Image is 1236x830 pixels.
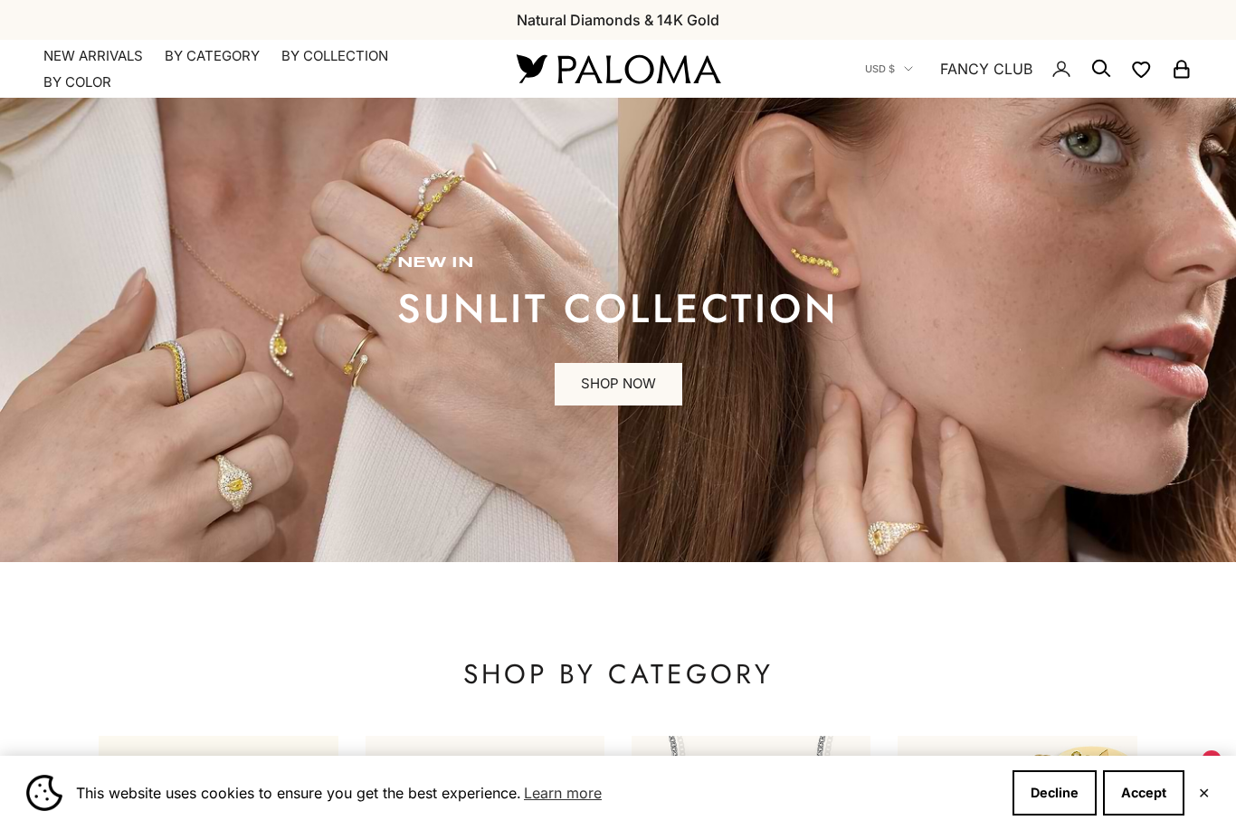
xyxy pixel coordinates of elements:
button: Close [1198,787,1210,798]
p: Natural Diamonds & 14K Gold [517,8,719,32]
img: Cookie banner [26,775,62,811]
summary: By Color [43,73,111,91]
p: SHOP BY CATEGORY [99,656,1137,692]
span: This website uses cookies to ensure you get the best experience. [76,779,998,806]
p: new in [397,254,839,272]
summary: By Collection [281,47,388,65]
button: USD $ [865,61,913,77]
nav: Secondary navigation [865,40,1193,98]
summary: By Category [165,47,260,65]
button: Decline [1013,770,1097,816]
a: NEW ARRIVALS [43,47,143,65]
a: SHOP NOW [555,363,682,406]
a: Learn more [521,779,604,806]
button: Accept [1103,770,1184,816]
nav: Primary navigation [43,47,473,91]
a: FANCY CLUB [940,57,1032,81]
p: sunlit collection [397,291,839,327]
span: USD $ [865,61,895,77]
